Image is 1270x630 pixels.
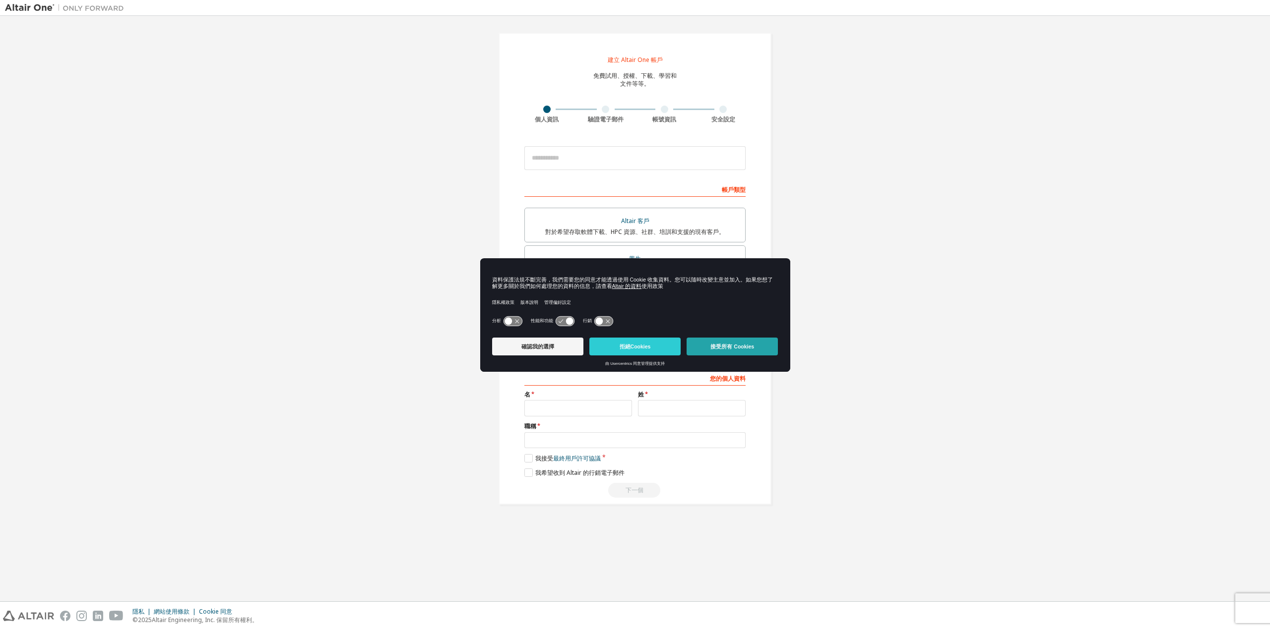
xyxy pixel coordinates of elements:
[132,607,144,616] font: 隱私
[76,611,87,621] img: instagram.svg
[138,616,152,624] font: 2025
[711,115,735,123] font: 安全設定
[652,115,676,123] font: 帳號資訊
[132,616,138,624] font: ©
[593,71,677,80] font: 免費試用、授權、下載、學習和
[710,374,746,383] font: 您的個人資料
[199,607,232,616] font: Cookie 同意
[154,607,190,616] font: 網站使用條款
[620,79,650,88] font: 文件等等。
[60,611,70,621] img: facebook.svg
[722,185,746,194] font: 帳戶類型
[5,3,129,13] img: 牽牛星一號
[638,390,644,399] font: 姓
[524,390,530,399] font: 名
[608,56,663,64] font: 建立 Altair One 帳戶
[93,611,103,621] img: linkedin.svg
[588,115,624,123] font: 驗證電子郵件
[629,254,641,263] font: 學生
[553,454,601,462] font: 最終用戶許可協議
[524,422,536,430] font: 職稱
[535,115,559,123] font: 個人資訊
[621,217,649,225] font: Altair 客戶
[109,611,124,621] img: youtube.svg
[535,454,553,462] font: 我接受
[152,616,258,624] font: Altair Engineering, Inc. 保留所有權利。
[524,483,746,498] div: 閱讀並接受 EULA 以繼續
[535,468,625,477] font: 我希望收到 Altair 的行銷電子郵件
[3,611,54,621] img: altair_logo.svg
[545,228,725,236] font: 對於希望存取軟體下載、HPC 資源、社群、培訓和支援的現有客戶。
